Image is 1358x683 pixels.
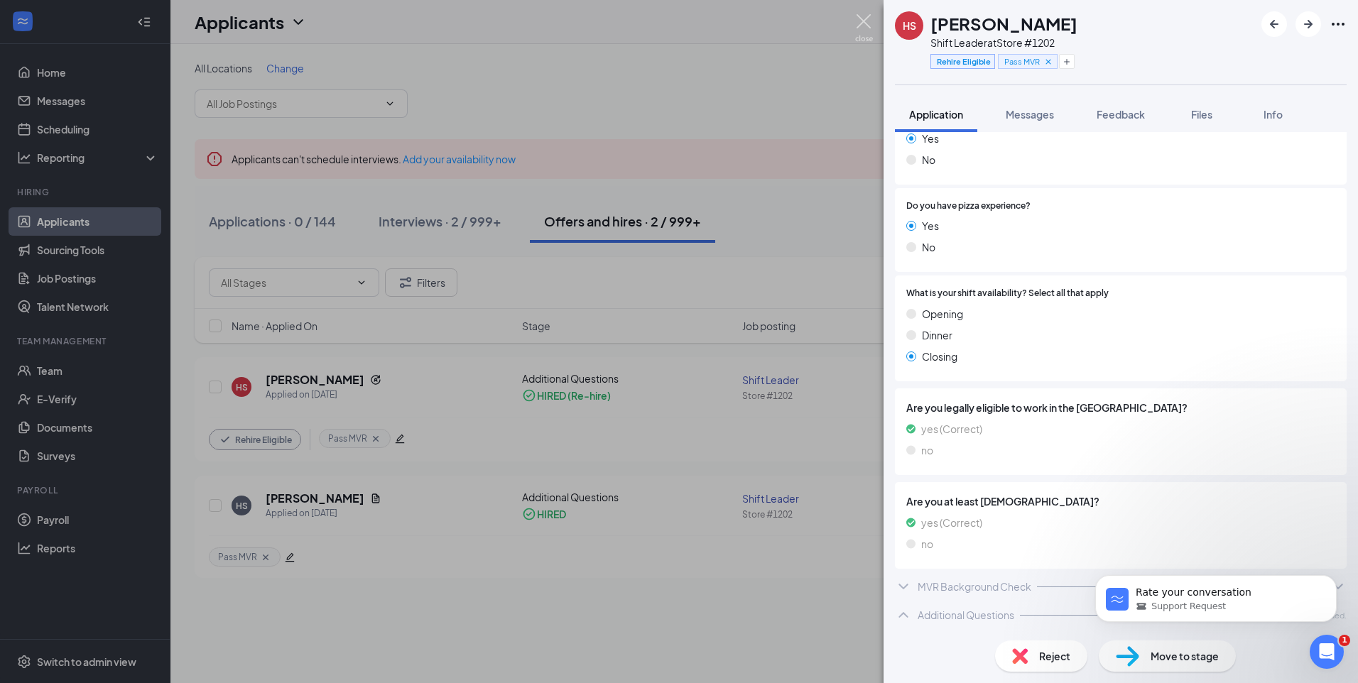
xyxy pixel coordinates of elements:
svg: Cross [1043,57,1053,67]
button: ArrowRight [1295,11,1321,37]
svg: ArrowRight [1300,16,1317,33]
span: Are you at least [DEMOGRAPHIC_DATA]? [906,493,1335,509]
div: HS [903,18,916,33]
span: Reject [1039,648,1070,664]
span: Info [1264,108,1283,121]
span: No [922,239,935,255]
span: No [922,152,935,168]
span: Move to stage [1151,648,1219,664]
h1: [PERSON_NAME] [930,11,1077,35]
span: Closing [922,349,957,364]
span: Yes [922,218,939,234]
svg: ArrowLeftNew [1266,16,1283,33]
span: Yes [922,131,939,146]
svg: Ellipses [1330,16,1347,33]
span: Dinner [922,327,952,343]
span: Feedback [1097,108,1145,121]
span: Files [1191,108,1212,121]
iframe: Intercom live chat [1310,635,1344,669]
span: no [921,442,933,458]
svg: ChevronUp [895,606,912,623]
span: Rehire Eligible [937,55,991,67]
span: Messages [1006,108,1054,121]
button: Plus [1059,54,1075,69]
span: no [921,536,933,552]
svg: ChevronDown [895,578,912,595]
span: Pass MVR [1004,55,1040,67]
button: ArrowLeftNew [1261,11,1287,37]
span: 1 [1339,635,1350,646]
span: Opening [922,306,963,322]
span: Are you legally eligible to work in the [GEOGRAPHIC_DATA]? [906,400,1335,415]
div: Additional Questions [918,608,1014,622]
span: yes (Correct) [921,421,982,437]
span: Application [909,108,963,121]
svg: Plus [1063,58,1071,66]
iframe: Intercom notifications message [1074,545,1358,645]
span: yes (Correct) [921,515,982,530]
span: Do you have pizza experience? [906,200,1031,213]
span: What is your shift availability? Select all that apply [906,287,1109,300]
div: MVR Background Check [918,579,1031,594]
div: Shift Leader at Store #1202 [930,35,1077,50]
